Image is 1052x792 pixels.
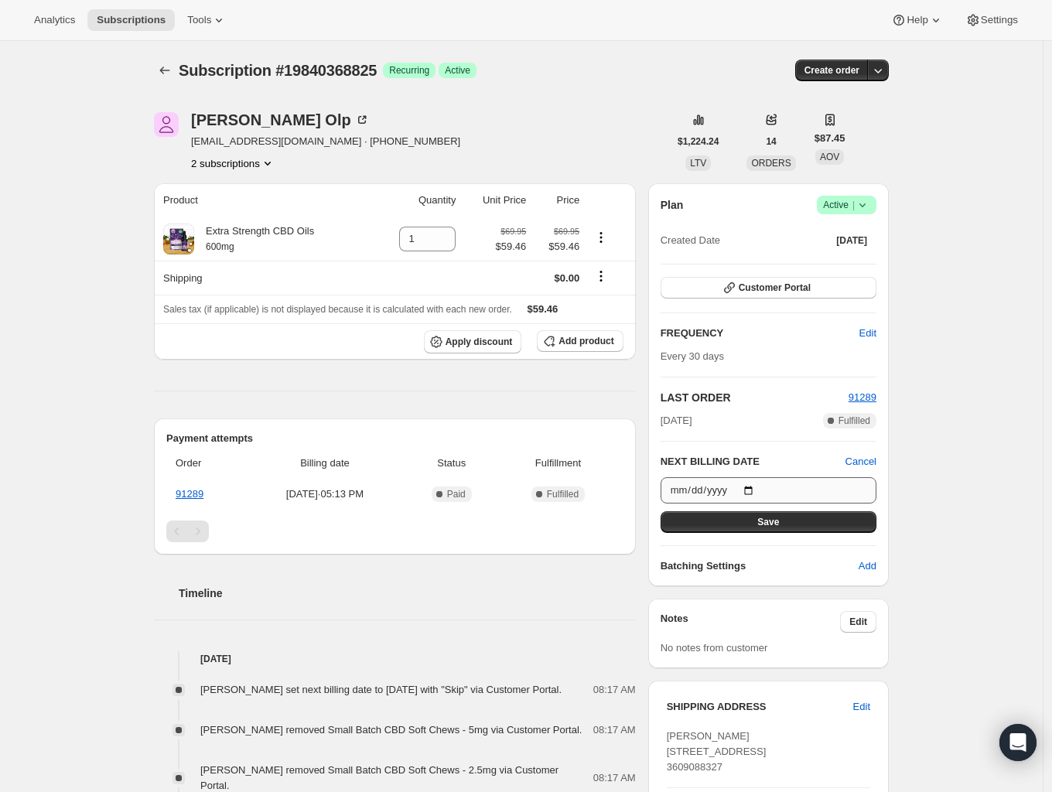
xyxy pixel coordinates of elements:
span: 08:17 AM [593,770,636,786]
span: Edit [849,616,867,628]
span: Edit [853,699,870,715]
th: Order [166,446,244,480]
button: Save [661,511,876,533]
span: [PERSON_NAME] removed Small Batch CBD Soft Chews - 5mg via Customer Portal. [200,724,582,736]
h2: Plan [661,197,684,213]
div: [PERSON_NAME] Olp [191,112,370,128]
span: 08:17 AM [593,682,636,698]
div: Extra Strength CBD Oils [194,224,314,254]
span: Status [410,456,493,471]
span: $59.46 [496,239,527,254]
h2: Payment attempts [166,431,623,446]
button: Analytics [25,9,84,31]
span: Active [823,197,870,213]
h2: Timeline [179,585,636,601]
button: Product actions [589,229,613,246]
span: Every 30 days [661,350,724,362]
span: Save [757,516,779,528]
button: Edit [840,611,876,633]
span: $59.46 [528,303,558,315]
span: Fulfilled [839,415,870,427]
span: $1,224.24 [678,135,719,148]
button: Customer Portal [661,277,876,299]
span: | [852,199,855,211]
span: 08:17 AM [593,722,636,738]
span: Paid [447,488,466,500]
span: $0.00 [555,272,580,284]
button: Shipping actions [589,268,613,285]
span: Tools [187,14,211,26]
span: Edit [859,326,876,341]
small: 600mg [206,241,234,252]
button: Add [849,554,886,579]
span: Add product [558,335,613,347]
button: 91289 [849,390,876,405]
button: 14 [757,131,785,152]
h2: NEXT BILLING DATE [661,454,845,469]
span: [DATE] [836,234,867,247]
span: Customer Portal [739,282,811,294]
span: AOV [820,152,839,162]
span: [PERSON_NAME] [STREET_ADDRESS] 3609088327 [667,730,767,773]
span: Subscriptions [97,14,166,26]
span: Add [859,558,876,574]
h3: SHIPPING ADDRESS [667,699,853,715]
span: Aimee Olp [154,112,179,137]
span: Active [445,64,470,77]
div: Open Intercom Messenger [999,724,1037,761]
button: $1,224.24 [668,131,728,152]
span: Sales tax (if applicable) is not displayed because it is calculated with each new order. [163,304,512,315]
span: [EMAIL_ADDRESS][DOMAIN_NAME] · [PHONE_NUMBER] [191,134,460,149]
h2: FREQUENCY [661,326,859,341]
h6: Batching Settings [661,558,859,574]
span: Fulfillment [502,456,613,471]
button: Subscriptions [87,9,175,31]
span: Settings [981,14,1018,26]
th: Product [154,183,373,217]
small: $69.95 [554,227,579,236]
button: Tools [178,9,236,31]
button: Edit [850,321,886,346]
th: Shipping [154,261,373,295]
button: Edit [844,695,880,719]
h2: LAST ORDER [661,390,849,405]
h4: [DATE] [154,651,636,667]
span: Create order [804,64,859,77]
th: Unit Price [460,183,531,217]
button: Help [882,9,952,31]
th: Quantity [373,183,460,217]
span: [DATE] [661,413,692,428]
span: ORDERS [751,158,791,169]
span: LTV [690,158,706,169]
span: Billing date [249,456,401,471]
span: $59.46 [535,239,579,254]
span: Analytics [34,14,75,26]
button: Subscriptions [154,60,176,81]
span: Created Date [661,233,720,248]
small: $69.95 [500,227,526,236]
span: 14 [766,135,776,148]
span: Recurring [389,64,429,77]
button: Product actions [191,155,275,171]
span: [DATE] · 05:13 PM [249,486,401,502]
a: 91289 [176,488,203,500]
button: Cancel [845,454,876,469]
span: [PERSON_NAME] removed Small Batch CBD Soft Chews - 2.5mg via Customer Portal. [200,764,558,791]
h3: Notes [661,611,841,633]
span: Apply discount [446,336,513,348]
span: Fulfilled [547,488,579,500]
button: Add product [537,330,623,352]
span: No notes from customer [661,642,768,654]
button: Create order [795,60,869,81]
button: Apply discount [424,330,522,353]
nav: Pagination [166,521,623,542]
a: 91289 [849,391,876,403]
button: [DATE] [827,230,876,251]
img: product img [163,224,194,254]
span: Subscription #19840368825 [179,62,377,79]
span: $87.45 [815,131,845,146]
button: Settings [956,9,1027,31]
th: Price [531,183,584,217]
